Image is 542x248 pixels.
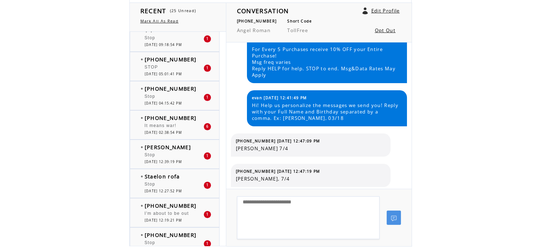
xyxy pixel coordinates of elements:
[145,42,182,47] span: [DATE] 09:18:54 PM
[252,102,402,121] span: Hi! Help us personalize the messages we send you! Reply with your Full Name and Birthday separate...
[236,176,386,182] span: [PERSON_NAME], 7/4
[236,169,320,174] span: [PHONE_NUMBER] [DATE] 12:47:19 PM
[236,138,320,143] span: [PHONE_NUMBER] [DATE] 12:47:09 PM
[145,85,197,92] span: [PHONE_NUMBER]
[145,123,176,128] span: It means war!
[145,56,197,63] span: [PHONE_NUMBER]
[145,189,182,193] span: [DATE] 12:27:52 PM
[141,205,143,207] img: bulletFull.png
[252,33,402,78] span: Welcome to Real Liquor Family For Every 5 Purchases receive 10% OFF your Entire Purchase! Msg fre...
[204,123,211,130] div: 6
[145,101,182,106] span: [DATE] 04:15:42 PM
[141,59,143,60] img: bulletFull.png
[252,95,307,100] span: evan [DATE] 12:41:49 PM
[253,27,270,34] span: Roman
[237,19,277,24] span: [PHONE_NUMBER]
[204,182,211,189] div: 1
[204,65,211,72] div: 1
[145,94,155,99] span: Stop
[145,182,155,187] span: Stop
[236,145,386,152] span: [PERSON_NAME] 7/4
[145,72,182,76] span: [DATE] 05:01:41 PM
[140,6,166,15] span: RECENT
[145,114,197,121] span: [PHONE_NUMBER]
[145,202,197,209] span: [PHONE_NUMBER]
[145,240,155,245] span: Stop
[145,35,155,40] span: Stop
[145,218,182,223] span: [DATE] 12:19:21 PM
[170,8,196,13] span: (25 Unread)
[145,160,182,164] span: [DATE] 12:39:19 PM
[204,152,211,160] div: 1
[237,6,289,15] span: CONVERSATION
[141,234,143,236] img: bulletFull.png
[204,240,211,247] div: 1
[287,27,308,34] span: TollFree
[287,19,312,24] span: Short Code
[145,211,189,216] span: I'm about to be out
[375,27,396,34] a: Opt Out
[145,173,180,180] span: Staelon rofa
[141,117,143,119] img: bulletFull.png
[362,7,368,14] a: Click to edit user profile
[145,65,158,70] span: STOP
[141,176,143,177] img: bulletFull.png
[204,211,211,218] div: 1
[145,143,191,151] span: [PERSON_NAME]
[145,152,155,157] span: Stop
[371,7,400,14] a: Edit Profile
[204,94,211,101] div: 1
[140,19,179,24] a: Mark All As Read
[145,130,182,135] span: [DATE] 02:38:54 PM
[204,35,211,42] div: 1
[141,88,143,90] img: bulletFull.png
[237,27,251,34] span: Angel
[145,231,197,238] span: [PHONE_NUMBER]
[141,146,143,148] img: bulletFull.png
